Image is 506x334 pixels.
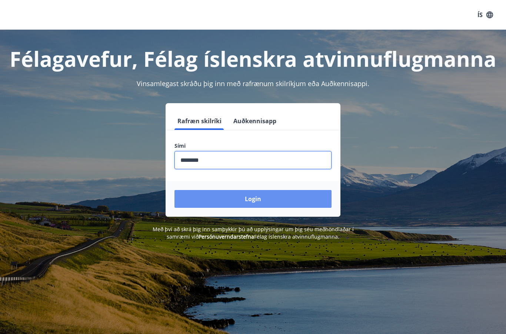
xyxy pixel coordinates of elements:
button: Auðkennisapp [230,112,279,130]
h1: Félagavefur, Félag íslenskra atvinnuflugmanna [9,45,497,73]
button: Rafræn skilríki [174,112,224,130]
span: Vinsamlegast skráðu þig inn með rafrænum skilríkjum eða Auðkennisappi. [137,79,369,88]
label: Sími [174,142,332,150]
span: Með því að skrá þig inn samþykkir þú að upplýsingar um þig séu meðhöndlaðar í samræmi við Félag í... [153,226,354,240]
button: Login [174,190,332,208]
button: ÍS [473,8,497,22]
a: Persónuverndarstefna [199,233,254,240]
